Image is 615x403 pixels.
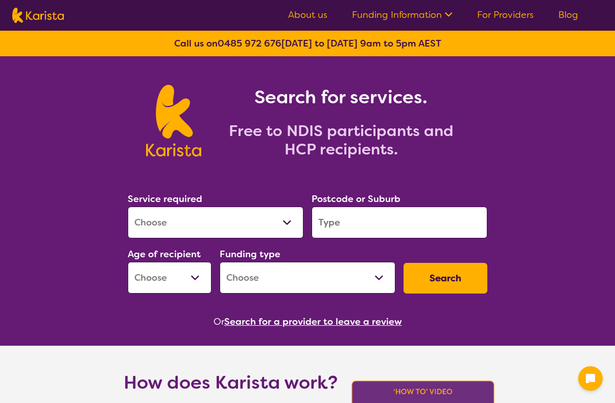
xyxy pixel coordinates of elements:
[146,85,201,156] img: Karista logo
[558,9,578,21] a: Blog
[312,193,400,205] label: Postcode or Suburb
[128,248,201,260] label: Age of recipient
[214,314,224,329] span: Or
[12,8,64,23] img: Karista logo
[288,9,327,21] a: About us
[218,37,281,50] a: 0485 972 676
[352,9,453,21] a: Funding Information
[220,248,280,260] label: Funding type
[312,207,487,238] input: Type
[404,263,487,294] button: Search
[214,85,469,109] h1: Search for services.
[128,193,202,205] label: Service required
[224,314,402,329] button: Search for a provider to leave a review
[174,37,441,50] b: Call us on [DATE] to [DATE] 9am to 5pm AEST
[124,370,338,395] h1: How does Karista work?
[214,122,469,159] h2: Free to NDIS participants and HCP recipients.
[477,9,534,21] a: For Providers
